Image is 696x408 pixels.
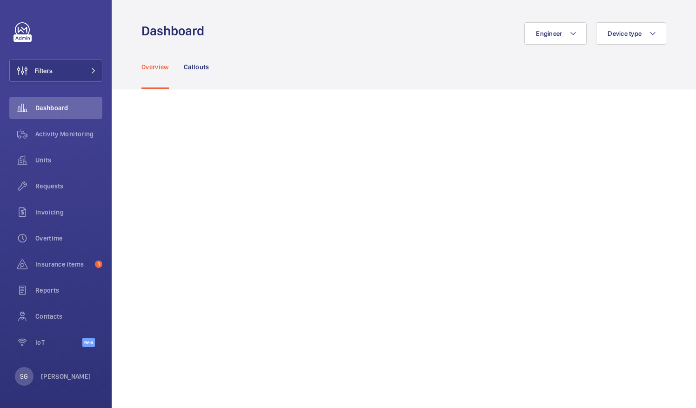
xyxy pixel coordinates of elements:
span: Contacts [35,312,102,321]
button: Filters [9,60,102,82]
span: Requests [35,181,102,191]
span: Insurance items [35,260,91,269]
button: Engineer [524,22,587,45]
p: [PERSON_NAME] [41,372,91,381]
span: 1 [95,261,102,268]
span: Overtime [35,234,102,243]
p: Overview [141,62,169,72]
button: Device type [596,22,666,45]
span: Device type [608,30,642,37]
span: Filters [35,66,53,75]
p: Callouts [184,62,209,72]
span: Invoicing [35,207,102,217]
h1: Dashboard [141,22,210,40]
span: Units [35,155,102,165]
p: SG [20,372,28,381]
span: Beta [82,338,95,347]
span: Activity Monitoring [35,129,102,139]
span: Engineer [536,30,562,37]
span: Reports [35,286,102,295]
span: Dashboard [35,103,102,113]
span: IoT [35,338,82,347]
